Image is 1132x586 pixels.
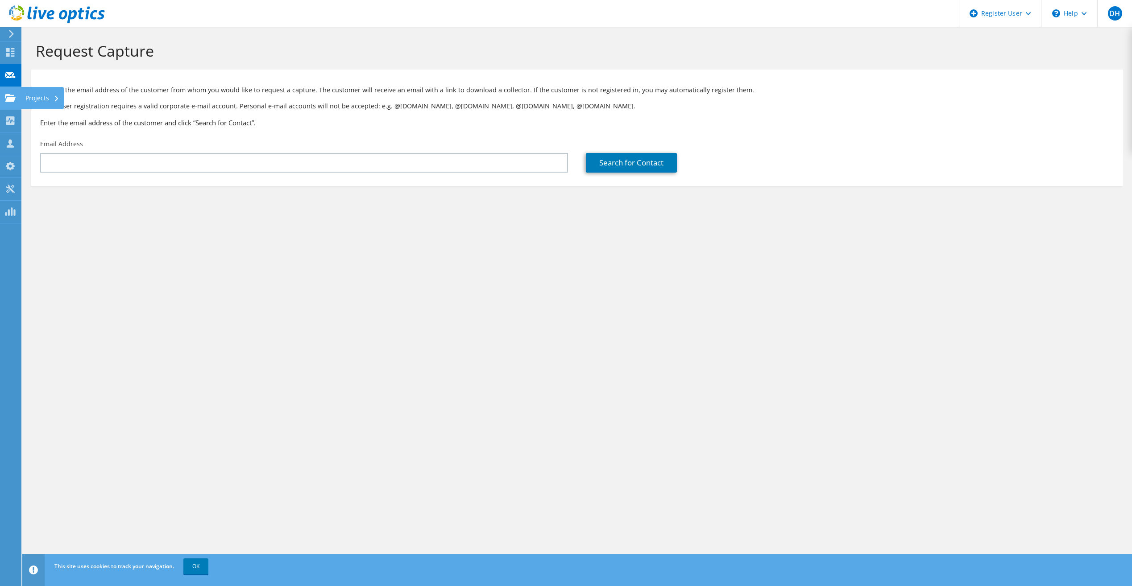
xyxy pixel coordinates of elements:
[54,562,174,570] span: This site uses cookies to track your navigation.
[36,41,1114,60] h1: Request Capture
[40,140,83,149] label: Email Address
[1108,6,1122,21] span: DH
[40,85,1114,95] p: Provide the email address of the customer from whom you would like to request a capture. The cust...
[40,118,1114,128] h3: Enter the email address of the customer and click “Search for Contact”.
[40,101,1114,111] p: Note: User registration requires a valid corporate e-mail account. Personal e-mail accounts will ...
[1052,9,1060,17] svg: \n
[21,87,64,109] div: Projects
[183,558,208,574] a: OK
[586,153,677,173] a: Search for Contact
